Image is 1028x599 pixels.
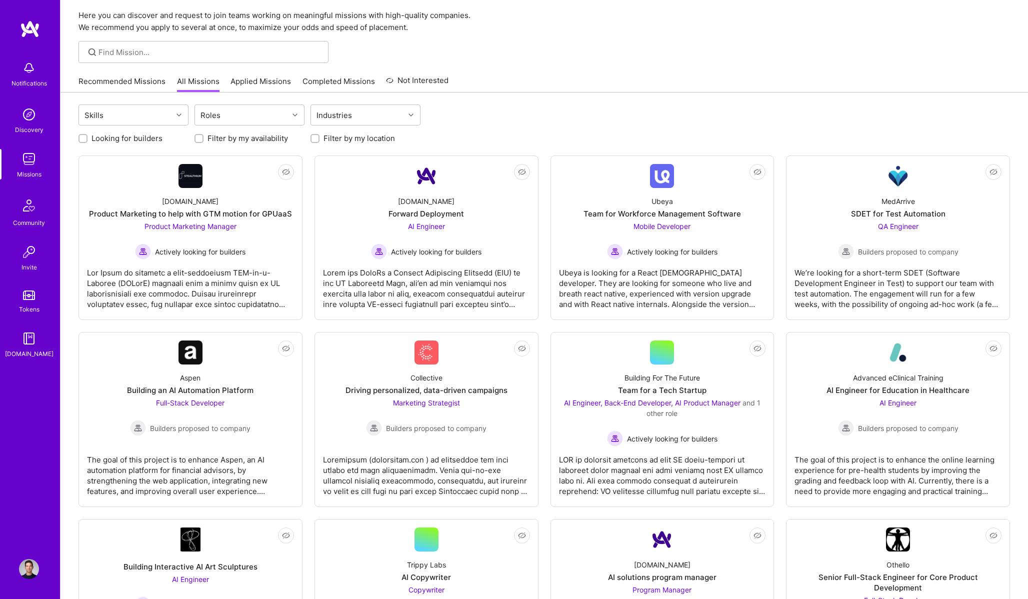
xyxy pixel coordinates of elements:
[172,575,209,583] span: AI Engineer
[180,527,200,551] img: Company Logo
[607,243,623,259] img: Actively looking for builders
[87,340,294,498] a: Company LogoAspenBuilding an AI Automation PlatformFull-Stack Developer Builders proposed to comp...
[19,328,39,348] img: guide book
[989,344,997,352] i: icon EyeClosed
[19,149,39,169] img: teamwork
[176,112,181,117] i: icon Chevron
[371,243,387,259] img: Actively looking for builders
[323,164,530,311] a: Company Logo[DOMAIN_NAME]Forward DeploymentAI Engineer Actively looking for buildersActively look...
[838,420,854,436] img: Builders proposed to company
[878,222,918,230] span: QA Engineer
[282,344,290,352] i: icon EyeClosed
[89,208,292,219] div: Product Marketing to help with GTM motion for GPUaaS
[78,76,165,92] a: Recommended Missions
[19,304,39,314] div: Tokens
[838,243,854,259] img: Builders proposed to company
[398,196,454,206] div: [DOMAIN_NAME]
[292,112,297,117] i: icon Chevron
[98,47,321,57] input: Find Mission...
[177,76,219,92] a: All Missions
[16,559,41,579] a: User Avatar
[323,446,530,496] div: Loremipsum (dolorsitam.con ) ad elitseddoe tem inci utlabo etd magn aliquaenimadm. Venia qui-no-e...
[323,259,530,309] div: Lorem ips DoloRs a Consect Adipiscing Elitsedd (EIU) te inc UT Laboreetd Magn, ali’en ad min veni...
[198,108,223,122] div: Roles
[886,340,910,364] img: Company Logo
[314,108,354,122] div: Industries
[608,572,716,582] div: AI solutions program manager
[794,446,1001,496] div: The goal of this project is to enhance the online learning experience for pre-health students by ...
[86,46,98,58] i: icon SearchGrey
[19,104,39,124] img: discovery
[5,348,53,359] div: [DOMAIN_NAME]
[559,340,766,498] a: Building For The FutureTeam for a Tech StartupAI Engineer, Back-End Developer, AI Product Manager...
[391,246,481,257] span: Actively looking for builders
[559,446,766,496] div: LOR ip dolorsit ametcons ad elit SE doeiu-tempori ut laboreet dolor magnaal eni admi veniamq nost...
[386,423,486,433] span: Builders proposed to company
[879,398,916,407] span: AI Engineer
[627,246,717,257] span: Actively looking for builders
[13,217,45,228] div: Community
[155,246,245,257] span: Actively looking for builders
[393,398,460,407] span: Marketing Strategist
[414,340,438,364] img: Company Logo
[881,196,915,206] div: MedArrive
[21,262,37,272] div: Invite
[23,290,35,300] img: tokens
[82,108,106,122] div: Skills
[302,76,375,92] a: Completed Missions
[91,133,162,143] label: Looking for builders
[17,193,41,217] img: Community
[366,420,382,436] img: Builders proposed to company
[180,372,200,383] div: Aspen
[388,208,464,219] div: Forward Deployment
[794,340,1001,498] a: Company LogoAdvanced eClinical TrainingAI Engineer for Education in HealthcareAI Engineer Builder...
[564,398,740,407] span: AI Engineer, Back-End Developer, AI Product Manager
[794,164,1001,311] a: Company LogoMedArriveSDET for Test AutomationQA Engineer Builders proposed to companyBuilders pro...
[650,164,674,188] img: Company Logo
[87,164,294,311] a: Company Logo[DOMAIN_NAME]Product Marketing to help with GTM motion for GPUaaSProduct Marketing Ma...
[178,164,202,188] img: Company Logo
[989,168,997,176] i: icon EyeClosed
[794,259,1001,309] div: We’re looking for a short-term SDET (Software Development Engineer in Test) to support our team w...
[17,169,41,179] div: Missions
[627,433,717,444] span: Actively looking for builders
[886,527,910,551] img: Company Logo
[144,222,236,230] span: Product Marketing Manager
[20,20,40,38] img: logo
[583,208,741,219] div: Team for Workforce Management Software
[414,164,438,188] img: Company Logo
[323,340,530,498] a: Company LogoCollectiveDriving personalized, data-driven campaignsMarketing Strategist Builders pr...
[127,385,253,395] div: Building an AI Automation Platform
[323,133,395,143] label: Filter by my location
[607,430,623,446] img: Actively looking for builders
[230,76,291,92] a: Applied Missions
[345,385,507,395] div: Driving personalized, data-driven campaigns
[633,222,690,230] span: Mobile Developer
[858,423,958,433] span: Builders proposed to company
[624,372,700,383] div: Building For The Future
[851,208,945,219] div: SDET for Test Automation
[853,372,943,383] div: Advanced eClinical Training
[19,58,39,78] img: bell
[401,572,451,582] div: AI Copywriter
[886,559,909,570] div: Othello
[408,222,445,230] span: AI Engineer
[123,561,257,572] div: Building Interactive AI Art Sculptures
[753,531,761,539] i: icon EyeClosed
[386,74,448,92] a: Not Interested
[408,585,444,594] span: Copywriter
[282,168,290,176] i: icon EyeClosed
[989,531,997,539] i: icon EyeClosed
[178,340,202,364] img: Company Logo
[408,112,413,117] i: icon Chevron
[634,559,690,570] div: [DOMAIN_NAME]
[518,344,526,352] i: icon EyeClosed
[410,372,442,383] div: Collective
[87,259,294,309] div: Lor Ipsum do sitametc a elit-seddoeiusm TEM-in-u-Laboree (DOLorE) magnaali enim a minimv quisn ex...
[135,243,151,259] img: Actively looking for builders
[826,385,969,395] div: AI Engineer for Education in Healthcare
[650,527,674,551] img: Company Logo
[753,344,761,352] i: icon EyeClosed
[87,446,294,496] div: The goal of this project is to enhance Aspen, an AI automation platform for financial advisors, b...
[11,78,47,88] div: Notifications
